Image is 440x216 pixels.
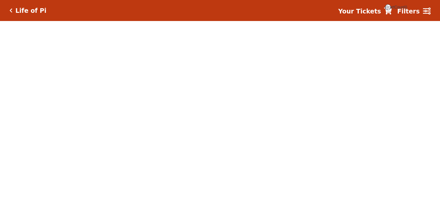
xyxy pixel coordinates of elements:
[338,8,381,15] strong: Your Tickets
[338,7,392,16] a: Your Tickets {{cartCount}}
[397,8,420,15] strong: Filters
[9,8,12,13] a: Click here to go back to filters
[397,7,431,16] a: Filters
[15,7,46,14] h5: Life of Pi
[385,4,391,10] span: {{cartCount}}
